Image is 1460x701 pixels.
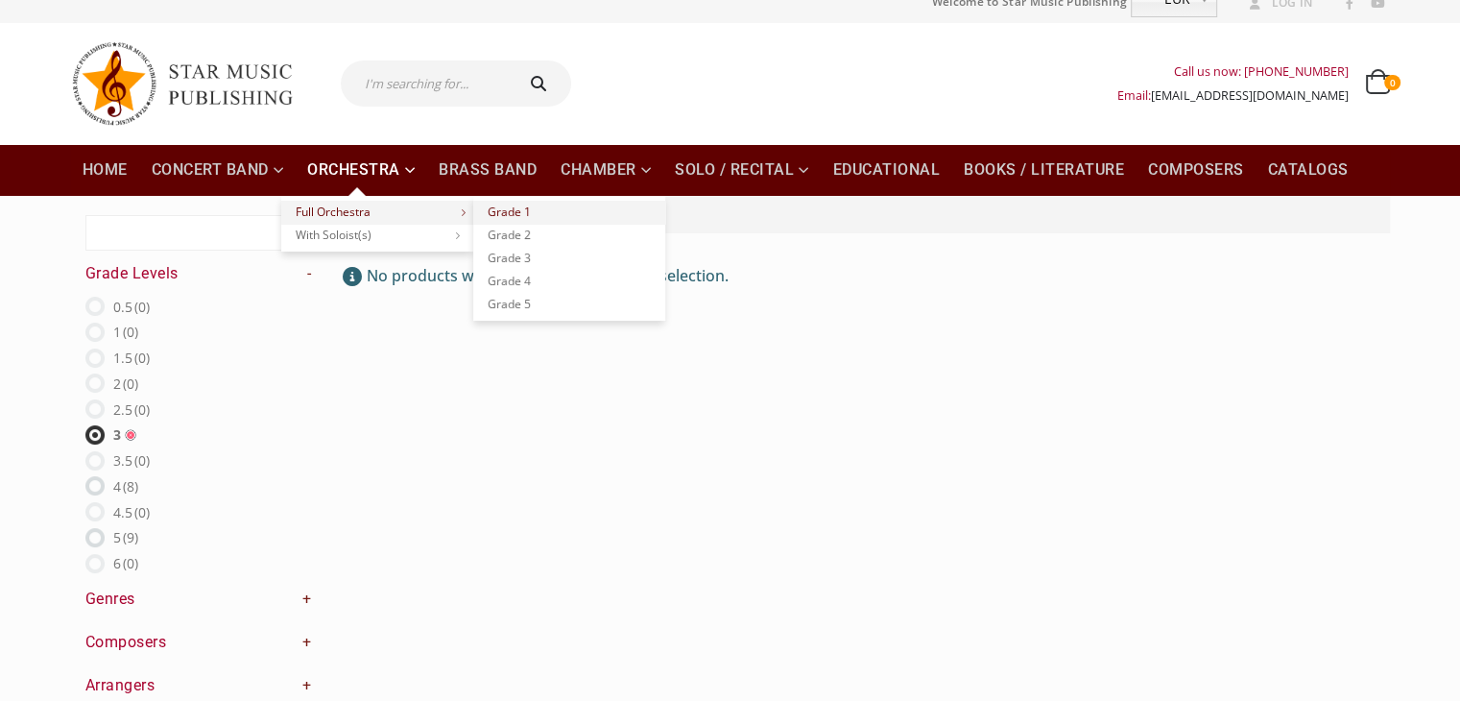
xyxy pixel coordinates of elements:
span: (0) [134,400,150,419]
div: Email: [1117,84,1349,108]
input: I'm searching for... [341,60,511,107]
a: + [302,632,312,653]
span: (9) [123,528,138,546]
a: [EMAIL_ADDRESS][DOMAIN_NAME] [1151,87,1349,104]
a: Grade 1 [473,201,665,224]
a: - [307,263,312,284]
a: Home [71,144,139,196]
label: 3.5 [113,448,150,472]
h4: Genres [85,589,312,610]
span: 0 [1384,75,1400,90]
a: Chamber [549,144,662,196]
span: (0) [123,323,138,341]
div: Call us now: [PHONE_NUMBER] [1117,60,1349,84]
label: 6 [113,551,138,575]
span: (8) [123,477,138,496]
span: (0) [123,375,138,393]
h4: Composers [85,632,312,653]
button: Search [511,60,572,107]
span: (0) [134,298,150,316]
label: 4 [113,474,138,498]
h4: Grade Levels [85,263,312,284]
a: Grade 2 [473,224,665,247]
label: 1.5 [113,346,150,370]
label: 2 [113,372,138,396]
div: No products were found matching your selection. [340,253,1389,298]
label: 2.5 [113,398,150,422]
a: Composers [1137,144,1256,196]
a: Books / Literature [952,144,1136,196]
a: Grade 3 [473,247,665,270]
a: Full Orchestra [281,201,473,224]
a: + [302,675,312,696]
a: + [302,589,312,610]
label: 1 [113,320,138,344]
a: Brass Band [427,144,548,196]
a: Solo / Recital [663,144,821,196]
a: Educational [822,144,952,196]
label: 3 [113,423,121,447]
a: Catalogs [1257,144,1360,196]
a: Grade 4 [473,270,665,293]
a: Grade 5 [473,293,665,316]
label: 0.5 [113,295,150,319]
h4: Arrangers [85,675,312,696]
img: Delete [125,429,136,441]
span: (0) [134,349,150,367]
a: With Soloist(s) [281,224,473,247]
img: Star Music Publishing [71,33,311,134]
a: Orchestra [296,144,426,196]
span: (0) [123,554,138,572]
span: (0) [134,503,150,521]
label: 4.5 [113,500,150,524]
label: 5 [113,525,138,549]
span: (0) [134,451,150,470]
a: Concert Band [140,144,296,196]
